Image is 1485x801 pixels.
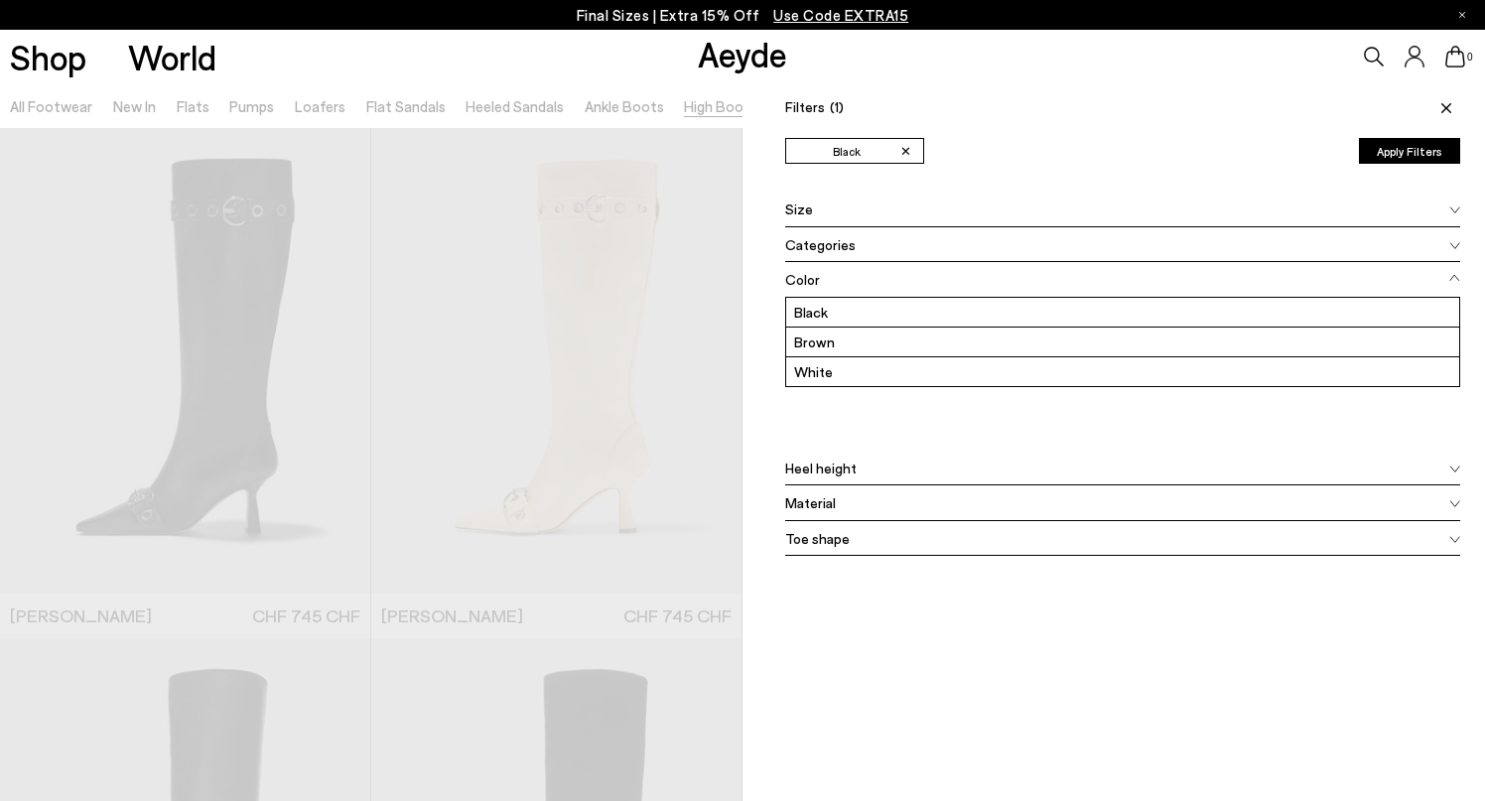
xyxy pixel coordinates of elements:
span: 0 [1465,52,1475,63]
label: Black [786,298,1459,327]
p: Final Sizes | Extra 15% Off [577,3,909,28]
span: Color [785,269,820,290]
label: Brown [786,328,1459,356]
span: Size [785,199,813,219]
a: Aeyde [698,33,787,74]
span: Toe shape [785,528,850,549]
span: Filters [785,98,844,115]
a: World [128,40,216,74]
span: Material [785,492,836,513]
span: Categories [785,234,856,255]
span: ✕ [900,141,911,162]
span: Black [833,143,861,161]
span: Navigate to /collections/ss25-final-sizes [773,6,908,24]
a: Shop [10,40,86,74]
label: White [786,357,1459,386]
a: 0 [1445,46,1465,67]
span: Heel height [785,458,857,478]
button: Apply Filters [1359,138,1460,164]
span: (1) [830,98,844,115]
